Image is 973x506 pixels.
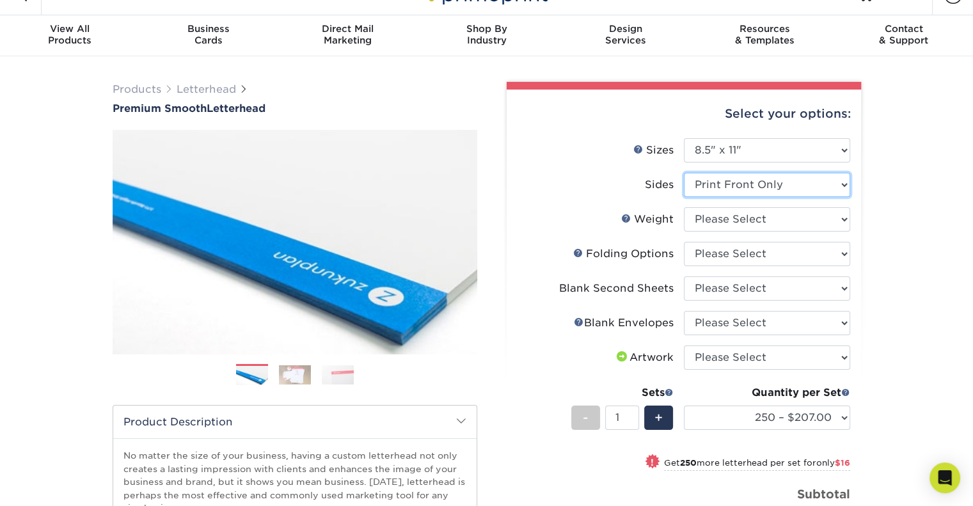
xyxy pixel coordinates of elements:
img: Letterhead 01 [236,365,268,386]
div: Sides [645,177,674,193]
div: Select your options: [517,90,851,138]
span: only [816,458,850,468]
h2: Product Description [113,406,477,438]
a: Products [113,83,161,95]
div: & Support [834,23,973,46]
img: Premium Smooth 01 [113,116,477,368]
span: ! [651,455,654,469]
span: - [583,408,589,427]
div: Artwork [614,350,674,365]
div: Sizes [633,143,674,158]
strong: 250 [680,458,697,468]
span: Resources [695,23,834,35]
a: BusinessCards [139,15,278,56]
span: Design [556,23,695,35]
div: Cards [139,23,278,46]
a: Premium SmoothLetterhead [113,102,477,115]
img: Letterhead 02 [279,365,311,384]
span: Direct Mail [278,23,417,35]
div: Blank Envelopes [574,315,674,331]
div: Sets [571,385,674,400]
div: Open Intercom Messenger [929,463,960,493]
span: + [654,408,663,427]
span: Contact [834,23,973,35]
div: Quantity per Set [684,385,850,400]
div: Industry [417,23,556,46]
a: DesignServices [556,15,695,56]
a: Contact& Support [834,15,973,56]
span: Premium Smooth [113,102,207,115]
div: Blank Second Sheets [559,281,674,296]
div: & Templates [695,23,834,46]
img: Letterhead 03 [322,365,354,384]
span: $16 [835,458,850,468]
a: Resources& Templates [695,15,834,56]
h1: Letterhead [113,102,477,115]
div: Services [556,23,695,46]
span: Shop By [417,23,556,35]
a: Letterhead [177,83,236,95]
strong: Subtotal [797,487,850,501]
a: Direct MailMarketing [278,15,417,56]
div: Folding Options [573,246,674,262]
a: Shop ByIndustry [417,15,556,56]
span: Business [139,23,278,35]
div: Weight [621,212,674,227]
div: Marketing [278,23,417,46]
small: Get more letterhead per set for [664,458,850,471]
